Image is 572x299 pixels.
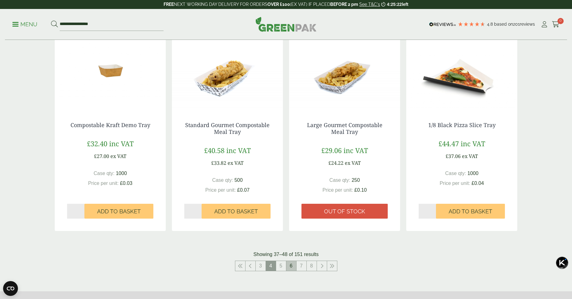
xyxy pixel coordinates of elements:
a: 8 [307,261,317,271]
span: inc VAT [226,146,251,155]
a: 1/8 Black Pizza Slice Tray [428,121,496,129]
a: 0 [552,20,560,29]
span: Add to Basket [214,208,258,215]
a: Menu [12,21,37,27]
a: 3 [256,261,266,271]
a: 5 [276,261,286,271]
p: Showing 37–48 of 151 results [254,251,319,258]
strong: FREE [164,2,174,7]
span: Add to Basket [97,208,141,215]
span: Case qty: [329,177,350,183]
span: Out of stock [324,208,365,215]
span: ex VAT [462,153,478,160]
button: Add to Basket [436,204,505,219]
span: Price per unit: [322,187,353,193]
span: £0.07 [237,187,250,193]
span: 201 [513,22,520,27]
span: Price per unit: [205,187,236,193]
button: Add to Basket [84,204,153,219]
a: 7 [297,261,306,271]
span: £33.82 [211,160,226,166]
button: Add to Basket [202,204,271,219]
span: 250 [352,177,360,183]
span: £0.10 [354,187,367,193]
span: £40.58 [204,146,224,155]
span: left [402,2,408,7]
span: 4.8 [487,22,494,27]
a: 6 [286,261,296,271]
span: inc VAT [461,139,485,148]
i: My Account [540,21,548,28]
span: inc VAT [109,139,134,148]
span: ex VAT [228,160,244,166]
span: Based on [494,22,513,27]
span: Price per unit: [88,181,119,186]
span: inc VAT [344,146,368,155]
img: GreenPak Supplies [255,17,317,32]
span: Add to Basket [449,208,492,215]
a: Large Gourmet Compostable Meal Tray [307,121,382,135]
img: REVIEWS.io [429,22,456,27]
div: 4.79 Stars [458,21,485,27]
img: IMG_4658 [289,32,400,109]
span: Price per unit: [440,181,470,186]
span: Case qty: [445,171,466,176]
span: reviews [520,22,535,27]
span: £32.40 [87,139,107,148]
span: £24.22 [328,160,344,166]
span: 4 [266,261,276,271]
span: ex VAT [110,153,126,160]
span: 0 [557,18,564,24]
span: 1000 [116,171,127,176]
span: 4:25:22 [387,2,402,7]
span: £37.06 [446,153,461,160]
strong: OVER £100 [267,2,290,7]
a: Out of stock [301,204,388,219]
span: £27.00 [94,153,109,160]
p: Menu [12,21,37,28]
span: 500 [234,177,243,183]
i: Cart [552,21,560,28]
span: £44.47 [438,139,459,148]
a: Standard Gourmet Compostable Meal Tray [185,121,270,135]
span: 1000 [467,171,479,176]
span: Case qty: [94,171,115,176]
strong: BEFORE 2 pm [330,2,358,7]
img: Compostable Kraft Demo Tray -0 [55,32,166,109]
button: Open CMP widget [3,281,18,296]
a: Compostable Kraft Demo Tray [70,121,150,129]
span: ex VAT [345,160,361,166]
span: £0.03 [120,181,132,186]
span: Case qty: [212,177,233,183]
span: £29.06 [321,146,342,155]
a: See T&C's [359,2,380,7]
img: IMG_4664 [172,32,283,109]
span: £0.04 [472,181,484,186]
img: 8th Black Pizza Slice tray (Large) [406,32,517,109]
